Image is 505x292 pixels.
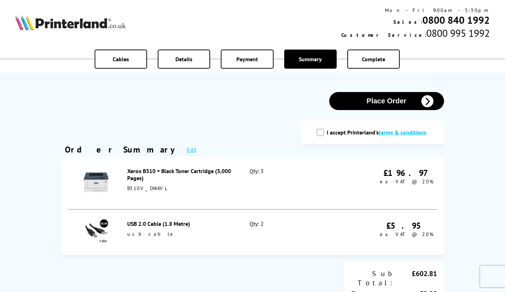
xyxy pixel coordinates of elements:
img: Printerland Logo [15,15,126,30]
span: Complete [362,56,385,63]
span: Customer Service: [341,32,426,38]
img: USB 2.0 Cable (1.8 Metre) [84,219,108,244]
span: Details [175,56,192,63]
img: Xerox B310 + Black Toner Cartridge (3,000 Pages) [84,170,108,195]
span: 0800 995 1992 [426,27,490,40]
span: Sales: [393,19,422,25]
div: £5.95 [380,220,433,231]
label: I accept Printerland's [327,129,430,136]
div: USB 2.0 Cable (1.8 Metre) [127,220,234,227]
div: usbcable [127,231,234,237]
div: Sub Total: [351,269,394,287]
a: 0800 840 1992 [422,13,490,27]
div: £602.81 [394,269,437,287]
div: Mon - Fri 9:00am - 5:30pm [341,7,490,13]
button: Place Order [329,92,444,110]
div: B310V_DNIKVL [127,185,234,191]
div: Order Summary [65,144,180,155]
div: £196.97 [380,167,433,178]
div: Xerox B310 + Black Toner Cartridge (3,000 Pages) [127,167,234,182]
span: Summary [299,56,322,63]
span: Cables [113,56,129,63]
a: modal_tc [379,129,426,136]
span: Payment [236,56,258,63]
a: Edit [187,146,196,153]
span: ex VAT @ 20% [380,231,433,237]
div: Qty: 3 [249,167,323,199]
span: ex VAT @ 20% [380,178,433,185]
div: Qty: 2 [249,220,323,244]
